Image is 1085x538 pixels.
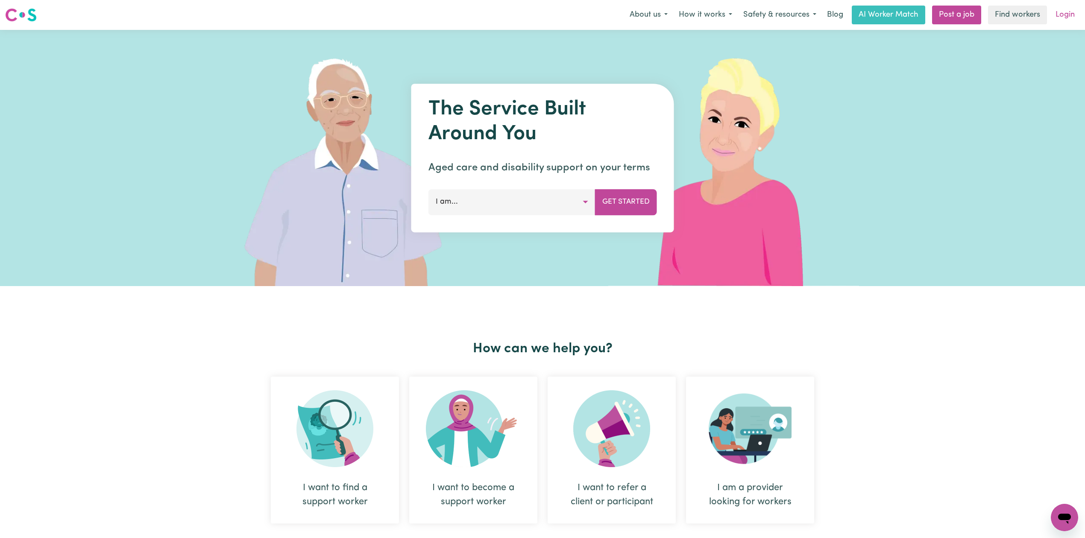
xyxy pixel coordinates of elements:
a: AI Worker Match [852,6,925,24]
button: About us [624,6,673,24]
h1: The Service Built Around You [428,97,657,146]
button: How it works [673,6,738,24]
a: Blog [822,6,848,24]
img: Provider [709,390,792,467]
p: Aged care and disability support on your terms [428,160,657,175]
img: Careseekers logo [5,7,37,23]
div: I am a provider looking for workers [686,377,814,523]
div: I want to become a support worker [409,377,537,523]
button: Get Started [595,189,657,215]
div: I am a provider looking for workers [707,481,794,509]
a: Login [1050,6,1080,24]
a: Careseekers logo [5,5,37,25]
img: Become Worker [426,390,521,467]
iframe: Button to launch messaging window [1051,504,1078,531]
img: Search [296,390,373,467]
div: I want to refer a client or participant [548,377,676,523]
img: Refer [573,390,650,467]
button: I am... [428,189,595,215]
button: Safety & resources [738,6,822,24]
a: Post a job [932,6,981,24]
div: I want to find a support worker [291,481,378,509]
div: I want to become a support worker [430,481,517,509]
h2: How can we help you? [266,341,819,357]
div: I want to find a support worker [271,377,399,523]
a: Find workers [988,6,1047,24]
div: I want to refer a client or participant [568,481,655,509]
